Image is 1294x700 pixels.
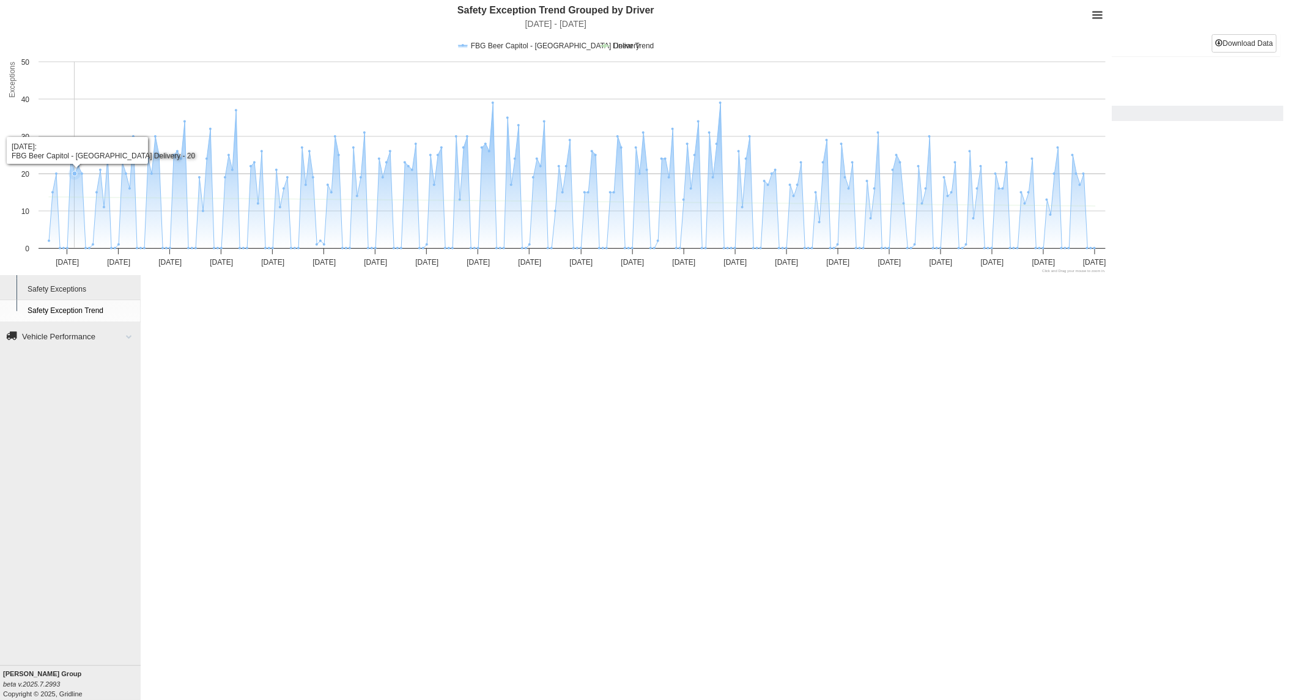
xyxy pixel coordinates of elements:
text: [DATE] [827,258,850,267]
text: 0 [25,245,29,253]
text: FBG Beer Capitol - [GEOGRAPHIC_DATA] Delivery [471,42,640,50]
text: [DATE] [107,258,130,267]
text: [DATE] [364,258,387,267]
text: [DATE] [621,258,645,267]
text: Exceptions [8,62,17,98]
text: [DATE] [570,258,593,267]
button: Show FBG Beer Capitol - Sussex Delivery [619,169,749,177]
text: 10 [21,207,30,216]
text: [DATE] [158,258,182,267]
button: Show Linear Trend [762,169,815,177]
text: [DATE] [1083,258,1106,267]
text: [DATE] [261,258,284,267]
text: 20 [21,170,30,179]
text: Linear Trend [613,42,654,50]
text: [DATE] [312,258,336,267]
text: [DATE] [56,258,79,267]
text: Chart credits: Click and Drag your mouse to zoom in. [1043,269,1106,273]
text: [DATE] [981,258,1004,267]
text: [DATE] - [DATE] [525,19,587,29]
text: 40 [21,95,30,104]
text: [DATE] [930,258,953,267]
text: [DATE] [416,258,439,267]
text: [DATE] [775,258,799,267]
text: 30 [21,133,30,141]
text: 50 [21,58,30,67]
text: Safety Exception Trend Grouped by Driver [457,5,654,15]
text: [DATE] [519,258,542,267]
text: [DATE] [1032,258,1056,267]
text: [DATE] [673,258,696,267]
text: [DATE] [724,258,747,267]
text: [DATE] [467,258,490,267]
text: [DATE] [210,258,233,267]
text: [DATE] [878,258,901,267]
